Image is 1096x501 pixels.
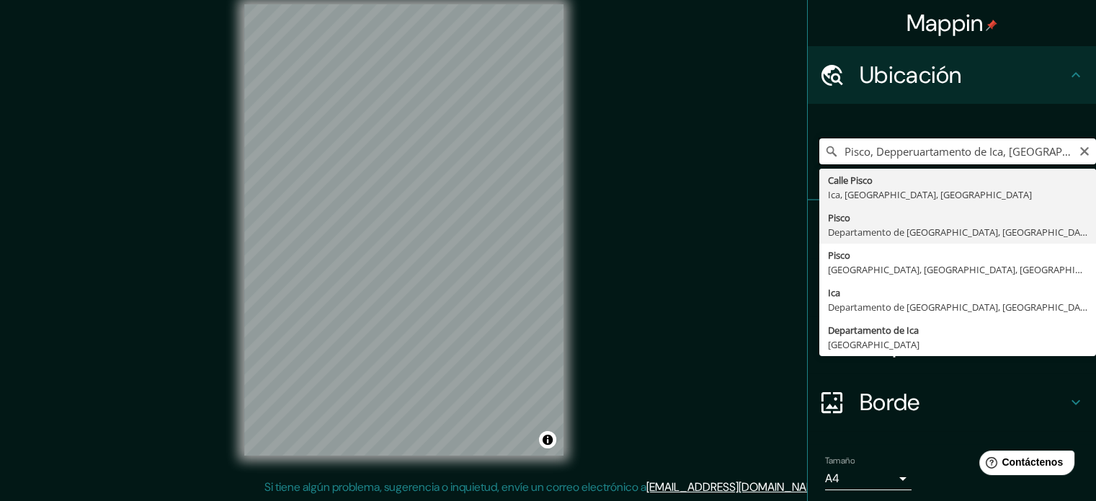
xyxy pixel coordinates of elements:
font: Departamento de [GEOGRAPHIC_DATA], [GEOGRAPHIC_DATA] [828,301,1094,314]
font: [GEOGRAPHIC_DATA] [828,338,919,351]
div: A4 [825,467,912,490]
font: Departamento de [GEOGRAPHIC_DATA], [GEOGRAPHIC_DATA] [828,226,1094,239]
font: Tamaño [825,455,855,466]
font: Mappin [906,8,984,38]
font: Ubicación [860,60,962,90]
font: Calle Pisco [828,174,873,187]
div: Borde [808,373,1096,431]
button: Activar o desactivar atribución [539,431,556,448]
img: pin-icon.png [986,19,997,31]
div: Disposición [808,316,1096,373]
font: Pisco [828,249,850,262]
button: Claro [1079,143,1090,157]
a: [EMAIL_ADDRESS][DOMAIN_NAME] [646,479,824,495]
canvas: Mapa [244,4,563,456]
div: Patas [808,200,1096,258]
font: Ica, [GEOGRAPHIC_DATA], [GEOGRAPHIC_DATA] [828,188,1032,201]
div: Ubicación [808,46,1096,104]
font: Pisco [828,211,850,224]
font: Si tiene algún problema, sugerencia o inquietud, envíe un correo electrónico a [264,479,646,495]
font: Ica [828,286,840,299]
font: A4 [825,471,839,486]
iframe: Lanzador de widgets de ayuda [968,445,1080,485]
div: Estilo [808,258,1096,316]
input: Elige tu ciudad o zona [819,138,1096,164]
font: Borde [860,387,920,417]
font: Departamento de Ica [828,324,919,337]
